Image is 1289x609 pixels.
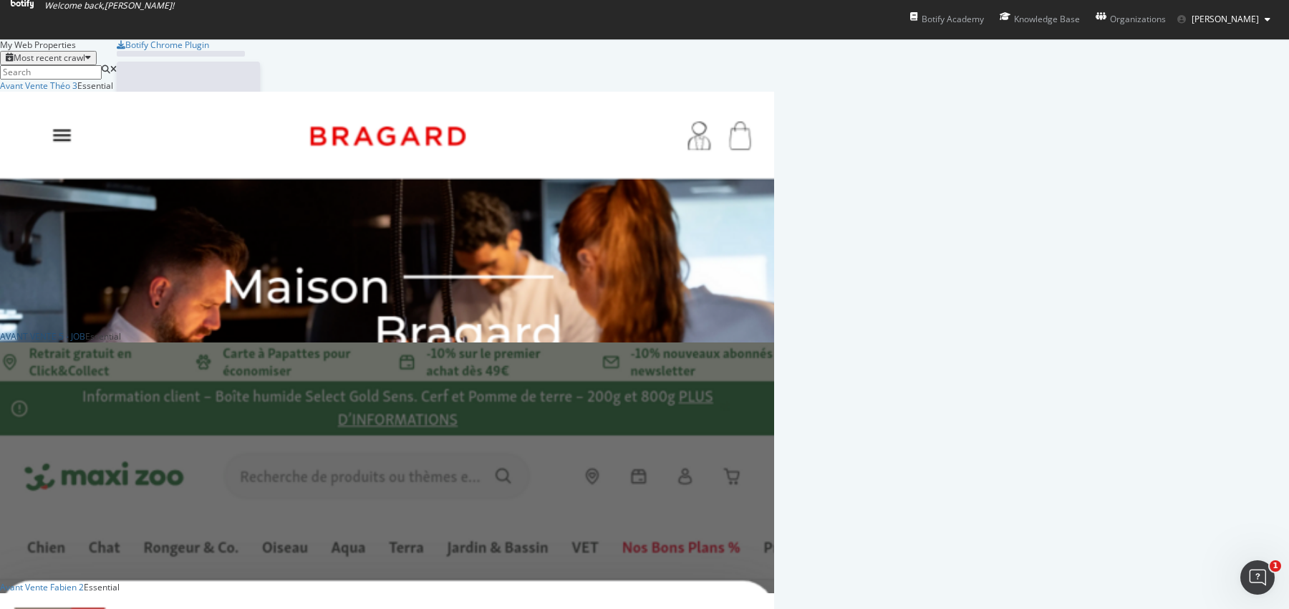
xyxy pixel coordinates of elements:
div: Organizations [1096,12,1166,27]
div: Essential [85,330,121,342]
a: Botify Chrome Plugin [117,39,209,51]
span: 1 [1270,560,1281,572]
div: Most recent crawl [14,53,85,63]
div: Knowledge Base [1000,12,1080,27]
button: [PERSON_NAME] [1166,8,1282,31]
span: Fabien Borg [1192,13,1259,25]
div: Botify Academy [910,12,984,27]
div: Essential [77,80,113,92]
div: Botify Chrome Plugin [125,39,209,51]
div: Essential [84,581,120,593]
iframe: Intercom live chat [1240,560,1275,595]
